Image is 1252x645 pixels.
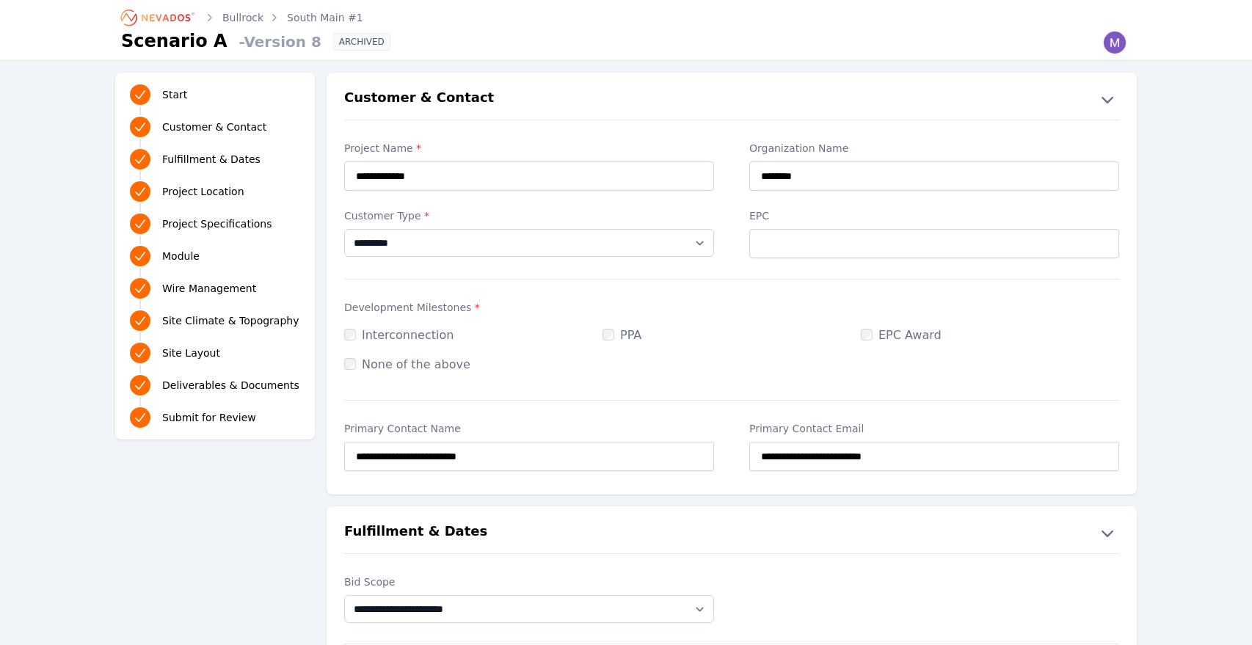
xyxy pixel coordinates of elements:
[121,6,363,29] nav: Breadcrumb
[162,184,244,199] span: Project Location
[344,358,356,370] input: None of the above
[603,329,614,340] input: PPA
[162,87,187,102] span: Start
[130,81,300,431] nav: Progress
[344,575,714,589] label: Bid Scope
[162,313,299,328] span: Site Climate & Topography
[344,329,356,340] input: Interconnection
[1103,31,1127,54] img: Madeline Koldos
[162,378,299,393] span: Deliverables & Documents
[861,328,942,342] label: EPC Award
[162,120,266,134] span: Customer & Contact
[162,216,272,231] span: Project Specifications
[287,10,363,25] a: South Main #1
[344,521,487,544] h2: Fulfillment & Dates
[749,208,1119,223] label: EPC
[344,328,454,342] label: Interconnection
[749,141,1119,156] label: Organization Name
[327,521,1137,544] button: Fulfillment & Dates
[603,328,641,342] label: PPA
[222,10,263,25] a: Bullrock
[162,346,220,360] span: Site Layout
[162,410,256,425] span: Submit for Review
[861,329,873,340] input: EPC Award
[162,249,200,263] span: Module
[233,32,321,52] span: - Version 8
[162,281,256,296] span: Wire Management
[327,87,1137,111] button: Customer & Contact
[749,421,1119,436] label: Primary Contact Email
[344,208,714,223] label: Customer Type
[344,421,714,436] label: Primary Contact Name
[344,87,494,111] h2: Customer & Contact
[121,29,228,53] h1: Scenario A
[333,33,390,51] div: ARCHIVED
[344,300,1119,315] label: Development Milestones
[162,152,261,167] span: Fulfillment & Dates
[344,357,470,371] label: None of the above
[344,141,714,156] label: Project Name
